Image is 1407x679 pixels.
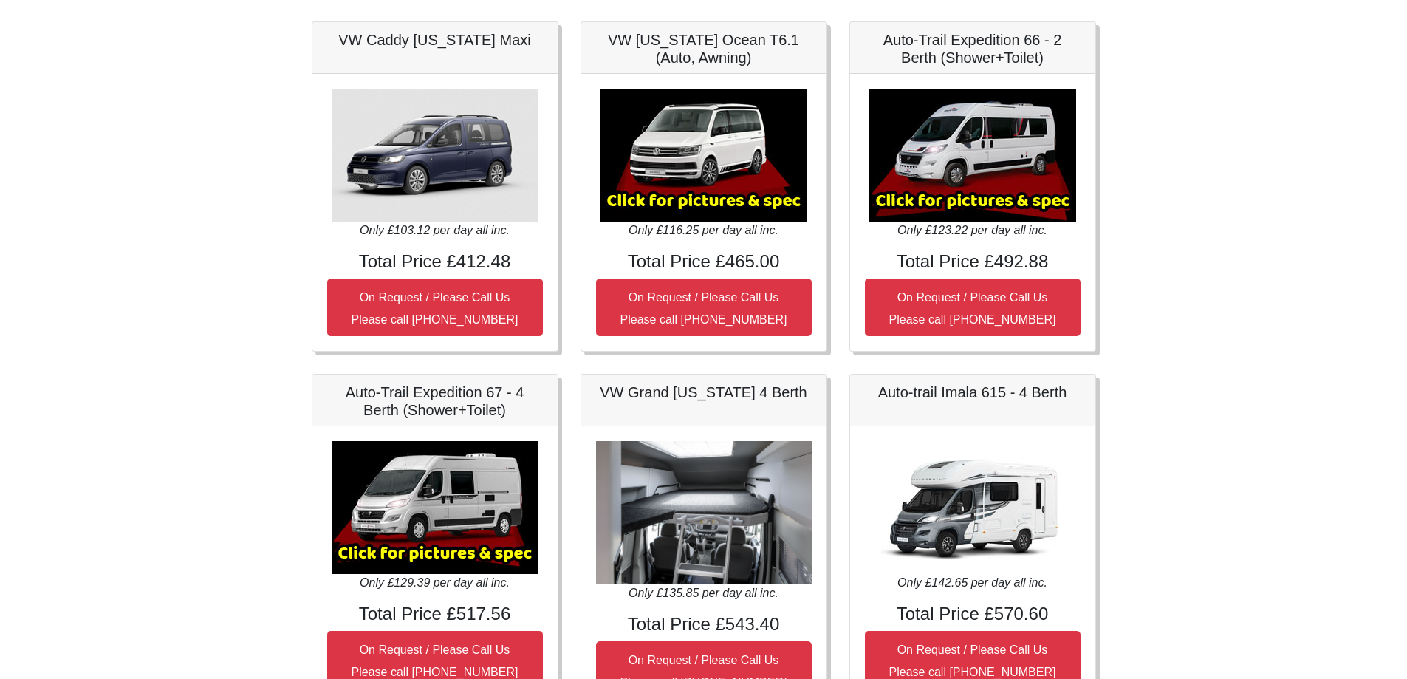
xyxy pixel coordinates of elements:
h5: Auto-Trail Expedition 66 - 2 Berth (Shower+Toilet) [865,31,1081,66]
h4: Total Price £465.00 [596,251,812,273]
i: Only £129.39 per day all inc. [360,576,510,589]
img: Auto-Trail Expedition 66 - 2 Berth (Shower+Toilet) [869,89,1076,222]
button: On Request / Please Call UsPlease call [PHONE_NUMBER] [327,279,543,336]
h4: Total Price £412.48 [327,251,543,273]
i: Only £142.65 per day all inc. [897,576,1047,589]
h4: Total Price £492.88 [865,251,1081,273]
small: On Request / Please Call Us Please call [PHONE_NUMBER] [889,644,1056,678]
small: On Request / Please Call Us Please call [PHONE_NUMBER] [352,291,518,326]
h4: Total Price £517.56 [327,604,543,625]
small: On Request / Please Call Us Please call [PHONE_NUMBER] [352,644,518,678]
img: VW California Ocean T6.1 (Auto, Awning) [600,89,807,222]
h5: Auto-trail Imala 615 - 4 Berth [865,383,1081,401]
small: On Request / Please Call Us Please call [PHONE_NUMBER] [620,291,787,326]
i: Only £123.22 per day all inc. [897,224,1047,236]
i: Only £103.12 per day all inc. [360,224,510,236]
img: Auto-Trail Expedition 67 - 4 Berth (Shower+Toilet) [332,441,538,574]
img: VW Grand California 4 Berth [596,441,812,585]
h5: Auto-Trail Expedition 67 - 4 Berth (Shower+Toilet) [327,383,543,419]
img: VW Caddy California Maxi [332,89,538,222]
h5: VW [US_STATE] Ocean T6.1 (Auto, Awning) [596,31,812,66]
i: Only £135.85 per day all inc. [629,587,778,599]
i: Only £116.25 per day all inc. [629,224,778,236]
small: On Request / Please Call Us Please call [PHONE_NUMBER] [889,291,1056,326]
h4: Total Price £543.40 [596,614,812,635]
button: On Request / Please Call UsPlease call [PHONE_NUMBER] [596,279,812,336]
h5: VW Caddy [US_STATE] Maxi [327,31,543,49]
h4: Total Price £570.60 [865,604,1081,625]
h5: VW Grand [US_STATE] 4 Berth [596,383,812,401]
img: Auto-trail Imala 615 - 4 Berth [869,441,1076,574]
button: On Request / Please Call UsPlease call [PHONE_NUMBER] [865,279,1081,336]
